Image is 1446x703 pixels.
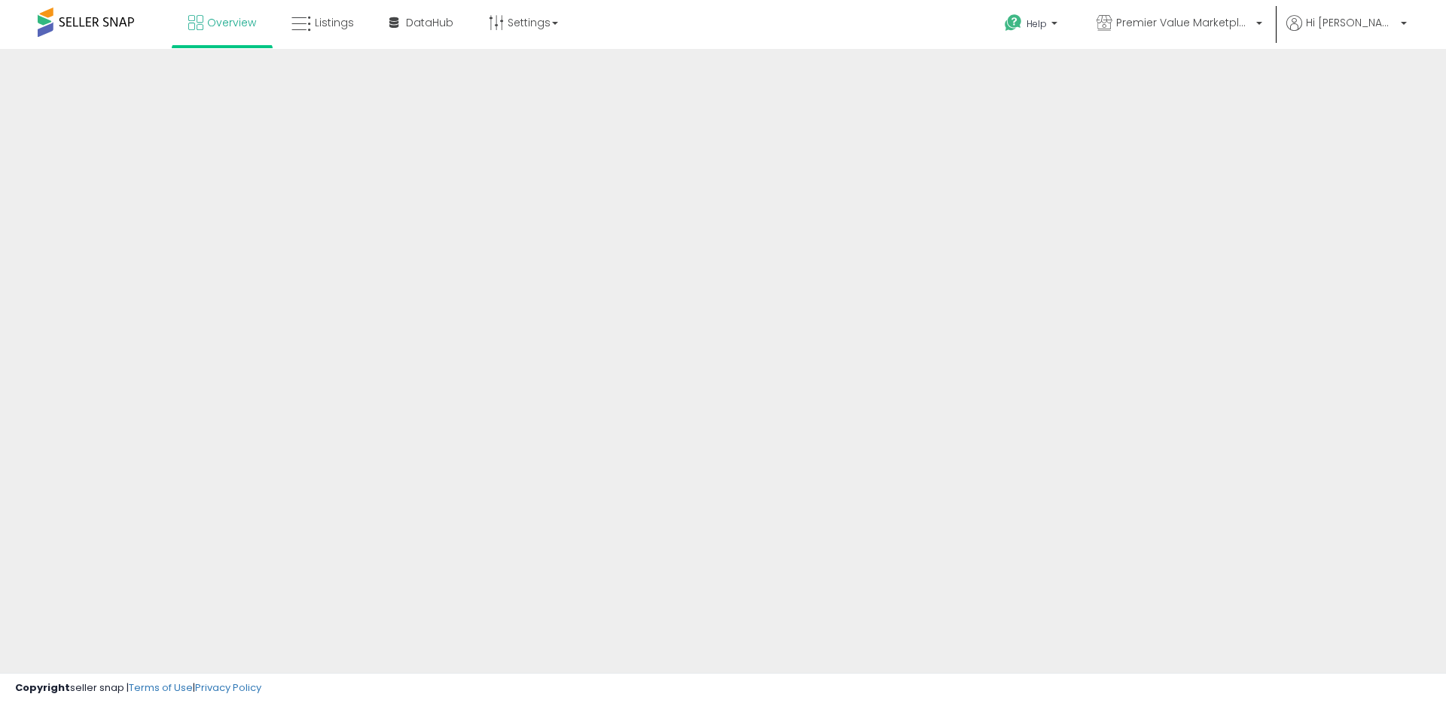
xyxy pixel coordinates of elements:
[1286,15,1407,49] a: Hi [PERSON_NAME]
[1004,14,1023,32] i: Get Help
[406,15,453,30] span: DataHub
[207,15,256,30] span: Overview
[1116,15,1252,30] span: Premier Value Marketplace LLC
[1027,17,1047,30] span: Help
[315,15,354,30] span: Listings
[1306,15,1396,30] span: Hi [PERSON_NAME]
[993,2,1072,49] a: Help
